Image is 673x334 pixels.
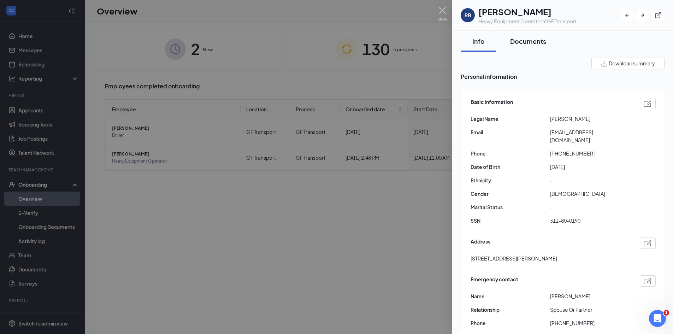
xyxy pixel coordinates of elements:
[471,292,550,300] span: Name
[550,203,630,211] span: -
[550,190,630,198] span: [DEMOGRAPHIC_DATA]
[550,217,630,224] span: 311-80-0190
[655,12,662,19] svg: ExternalLink
[468,37,489,46] div: Info
[550,319,630,327] span: [PHONE_NUMBER]
[609,60,655,67] span: Download summary
[550,163,630,171] span: [DATE]
[591,58,665,69] button: Download summary
[550,176,630,184] span: -
[663,310,669,316] span: 1
[621,9,633,22] button: ArrowLeftNew
[550,150,630,157] span: [PHONE_NUMBER]
[471,115,550,123] span: Legal Name
[478,6,577,18] h1: [PERSON_NAME]
[471,254,557,262] span: [STREET_ADDRESS][PERSON_NAME]
[471,306,550,314] span: Relationship
[461,72,665,81] span: Personal information
[550,306,630,314] span: Spouse Or Partner
[471,238,490,249] span: Address
[471,128,550,136] span: Email
[510,37,546,46] div: Documents
[649,310,666,327] iframe: Intercom live chat
[471,163,550,171] span: Date of Birth
[550,292,630,300] span: [PERSON_NAME]
[471,275,518,287] span: Emergency contact
[471,217,550,224] span: SSN
[471,176,550,184] span: Ethnicity
[465,12,471,19] div: RB
[639,12,646,19] svg: ArrowRight
[624,12,631,19] svg: ArrowLeftNew
[478,18,577,25] div: Heavy Equipment Operator at GF Transport
[550,115,630,123] span: [PERSON_NAME]
[550,128,630,144] span: [EMAIL_ADDRESS][DOMAIN_NAME]
[471,319,550,327] span: Phone
[471,150,550,157] span: Phone
[636,9,649,22] button: ArrowRight
[471,203,550,211] span: Marital Status
[471,190,550,198] span: Gender
[471,98,513,109] span: Basic information
[652,9,665,22] button: ExternalLink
